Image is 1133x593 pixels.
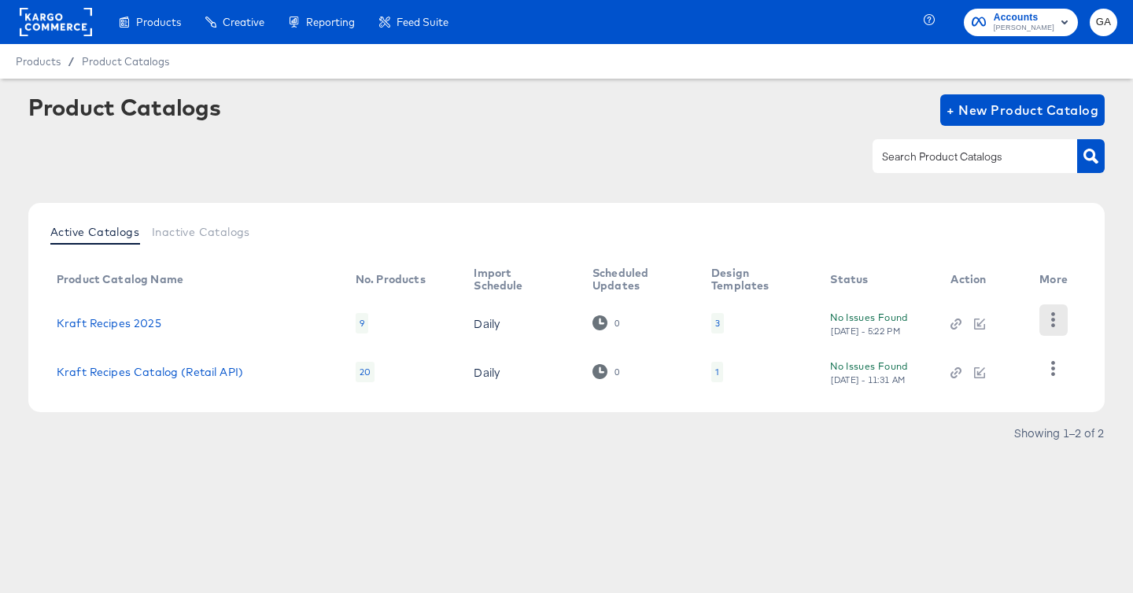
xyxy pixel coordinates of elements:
[715,366,719,378] div: 1
[715,317,720,330] div: 3
[461,299,580,348] td: Daily
[28,94,220,120] div: Product Catalogs
[356,313,368,333] div: 9
[50,226,139,238] span: Active Catalogs
[938,261,1027,299] th: Action
[711,267,799,292] div: Design Templates
[461,348,580,396] td: Daily
[817,261,938,299] th: Status
[994,22,1054,35] span: [PERSON_NAME]
[711,313,724,333] div: 3
[592,315,620,330] div: 0
[57,317,161,330] a: Kraft Recipes 2025
[879,148,1046,166] input: Search Product Catalogs
[57,366,243,378] a: Kraft Recipes Catalog (Retail API)
[397,16,448,28] span: Feed Suite
[592,267,680,292] div: Scheduled Updates
[614,366,620,378] div: 0
[947,99,1098,121] span: + New Product Catalog
[1027,261,1087,299] th: More
[1090,9,1117,36] button: GA
[614,318,620,329] div: 0
[711,362,723,382] div: 1
[16,55,61,68] span: Products
[964,9,1078,36] button: Accounts[PERSON_NAME]
[152,226,250,238] span: Inactive Catalogs
[82,55,169,68] a: Product Catalogs
[1013,427,1105,438] div: Showing 1–2 of 2
[61,55,82,68] span: /
[474,267,561,292] div: Import Schedule
[57,273,183,285] div: Product Catalog Name
[223,16,264,28] span: Creative
[994,9,1054,26] span: Accounts
[356,362,375,382] div: 20
[592,364,620,379] div: 0
[136,16,181,28] span: Products
[1096,13,1111,31] span: GA
[940,94,1105,126] button: + New Product Catalog
[306,16,355,28] span: Reporting
[356,273,426,285] div: No. Products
